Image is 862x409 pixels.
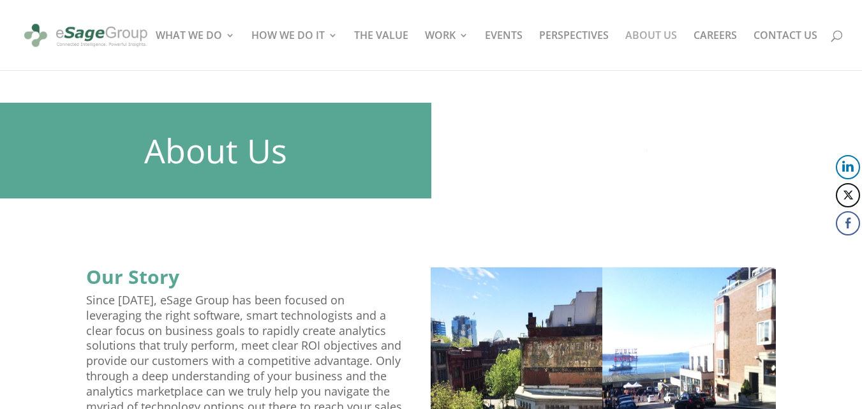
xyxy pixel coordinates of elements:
[836,211,860,235] button: Facebook Share
[625,31,677,70] a: ABOUT US
[425,31,468,70] a: WORK
[354,31,408,70] a: THE VALUE
[86,264,179,290] strong: Our Story
[485,31,523,70] a: EVENTS
[539,31,609,70] a: PERSPECTIVES
[22,18,150,53] img: eSage Group
[694,31,737,70] a: CAREERS
[251,31,338,70] a: HOW WE DO IT
[836,183,860,207] button: Twitter Share
[156,31,235,70] a: WHAT WE DO
[836,155,860,179] button: LinkedIn Share
[754,31,817,70] a: CONTACT US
